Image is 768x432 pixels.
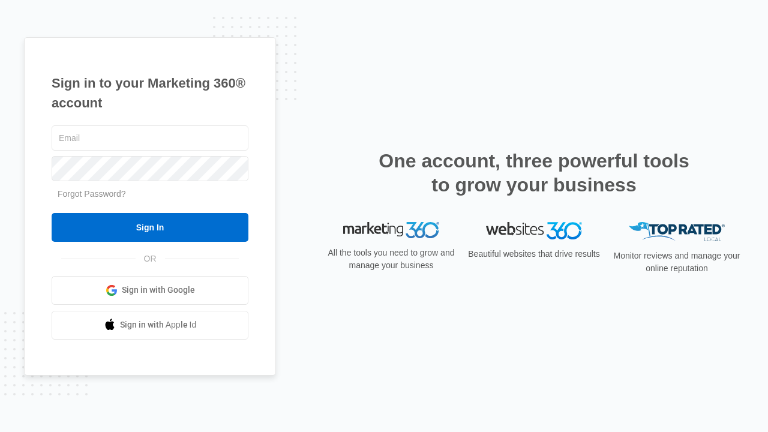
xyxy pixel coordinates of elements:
[52,213,248,242] input: Sign In
[120,319,197,331] span: Sign in with Apple Id
[629,222,725,242] img: Top Rated Local
[610,250,744,275] p: Monitor reviews and manage your online reputation
[324,247,458,272] p: All the tools you need to grow and manage your business
[52,73,248,113] h1: Sign in to your Marketing 360® account
[52,276,248,305] a: Sign in with Google
[52,311,248,340] a: Sign in with Apple Id
[467,248,601,260] p: Beautiful websites that drive results
[122,284,195,296] span: Sign in with Google
[375,149,693,197] h2: One account, three powerful tools to grow your business
[136,253,165,265] span: OR
[486,222,582,239] img: Websites 360
[343,222,439,239] img: Marketing 360
[52,125,248,151] input: Email
[58,189,126,199] a: Forgot Password?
